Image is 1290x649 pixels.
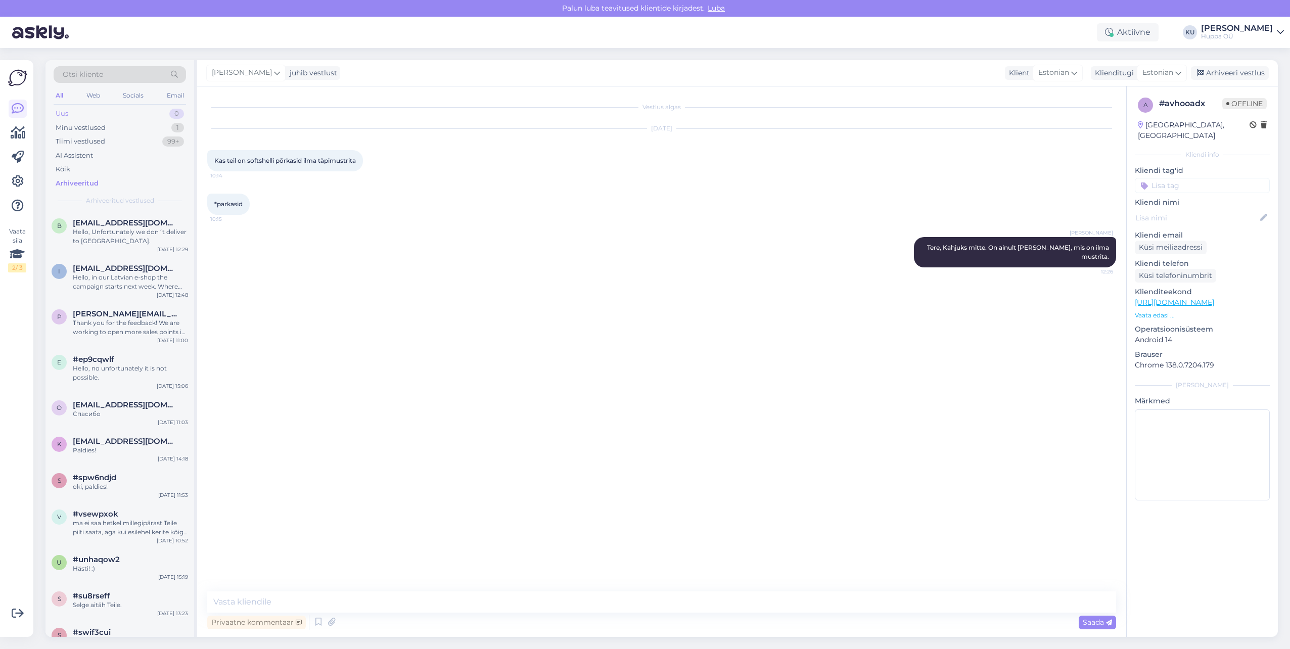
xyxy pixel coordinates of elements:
div: [DATE] 12:29 [157,246,188,253]
span: Tere, Kahjuks mitte. On ainult [PERSON_NAME], mis on ilma mustrita. [927,244,1111,260]
div: Uus [56,109,68,119]
div: Selge aitäh Teile. [73,600,188,610]
span: e [57,358,61,366]
span: Otsi kliente [63,69,103,80]
div: [PERSON_NAME] [1201,24,1273,32]
span: s [58,595,61,602]
a: [PERSON_NAME]Huppa OÜ [1201,24,1284,40]
div: 99+ [162,136,184,147]
p: Kliendi email [1135,230,1270,241]
span: #swif3cui [73,628,111,637]
span: Estonian [1142,67,1173,78]
span: [PERSON_NAME] [212,67,272,78]
span: o [57,404,62,411]
div: Спасибо [73,409,188,419]
div: Kõik [56,164,70,174]
p: Vaata edasi ... [1135,311,1270,320]
div: Hello, in our Latvian e-shop the campaign starts next week. Where did you saw the coupon already ... [73,273,188,291]
span: Saada [1083,618,1112,627]
div: juhib vestlust [286,68,337,78]
p: Kliendi telefon [1135,258,1270,269]
div: [DATE] [207,124,1116,133]
span: #vsewpxok [73,509,118,519]
span: paulina.rytkonen@aland.net [73,309,178,318]
div: [PERSON_NAME] [1135,381,1270,390]
div: [DATE] 14:18 [158,455,188,462]
div: Privaatne kommentaar [207,616,306,629]
span: u [57,559,62,566]
p: Chrome 138.0.7204.179 [1135,360,1270,370]
div: ma ei saa hetkel millegipärast Teile pilti saata, aga kui esilehel kerite kõige [PERSON_NAME] on ... [73,519,188,537]
div: Vestlus algas [207,103,1116,112]
div: [GEOGRAPHIC_DATA], [GEOGRAPHIC_DATA] [1138,120,1250,141]
p: Kliendi tag'id [1135,165,1270,176]
p: Android 14 [1135,335,1270,345]
p: Operatsioonisüsteem [1135,324,1270,335]
div: Hello, no unfortunately it is not possible. [73,364,188,382]
input: Lisa tag [1135,178,1270,193]
p: Brauser [1135,349,1270,360]
div: Email [165,89,186,102]
div: [DATE] 10:52 [157,537,188,544]
span: #su8rseff [73,591,110,600]
span: 12:26 [1075,268,1113,275]
div: Huppa OÜ [1201,32,1273,40]
span: 10:14 [210,172,248,179]
div: [DATE] 11:00 [157,337,188,344]
div: Hästi! :) [73,564,188,573]
span: ineseti@inbox.lv [73,264,178,273]
div: [DATE] 15:06 [157,382,188,390]
div: Arhiveeri vestlus [1191,66,1269,80]
div: Klient [1005,68,1030,78]
div: [DATE] 12:48 [157,291,188,299]
div: 0 [169,109,184,119]
a: [URL][DOMAIN_NAME] [1135,298,1214,307]
span: p [57,313,62,320]
span: *parkasid [214,200,243,208]
span: b [57,222,62,229]
div: Thank you for the feedback! We are working to open more sales points in the future. [73,318,188,337]
span: a [1143,101,1148,109]
div: KU [1183,25,1197,39]
div: Hello, Unfortunately we don´t deliver to [GEOGRAPHIC_DATA]. [73,227,188,246]
span: s [58,631,61,639]
span: [PERSON_NAME] [1070,229,1113,237]
div: Klienditugi [1091,68,1134,78]
div: Vaata siia [8,227,26,272]
span: Estonian [1038,67,1069,78]
span: Arhiveeritud vestlused [86,196,154,205]
div: [DATE] 15:19 [158,573,188,581]
span: #ep9cqwlf [73,355,114,364]
p: Klienditeekond [1135,287,1270,297]
p: Märkmed [1135,396,1270,406]
span: olga1978@hotmail.fi [73,400,178,409]
div: [DATE] 11:53 [158,491,188,499]
p: Kliendi nimi [1135,197,1270,208]
span: Kas teil on softshelli põrkasid ilma täpimustrita [214,157,356,164]
div: [DATE] 11:03 [158,419,188,426]
span: 10:15 [210,215,248,223]
div: Tiimi vestlused [56,136,105,147]
div: Minu vestlused [56,123,106,133]
div: AI Assistent [56,151,93,161]
div: [DATE] 13:23 [157,610,188,617]
span: k [57,440,62,448]
div: Socials [121,89,146,102]
div: Arhiveeritud [56,178,99,189]
div: Aktiivne [1097,23,1159,41]
div: Web [84,89,102,102]
span: #unhaqow2 [73,555,120,564]
div: All [54,89,65,102]
span: i [58,267,60,275]
img: Askly Logo [8,68,27,87]
div: Paldies! [73,446,188,455]
span: klauberga.anita@gmail.com [73,437,178,446]
span: v [57,513,61,521]
span: bazarova.gulzat93@gmail.com [73,218,178,227]
span: Offline [1222,98,1267,109]
div: oki, paldies! [73,482,188,491]
span: Luba [705,4,728,13]
div: Küsi telefoninumbrit [1135,269,1216,283]
div: 1 [171,123,184,133]
div: Küsi meiliaadressi [1135,241,1207,254]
